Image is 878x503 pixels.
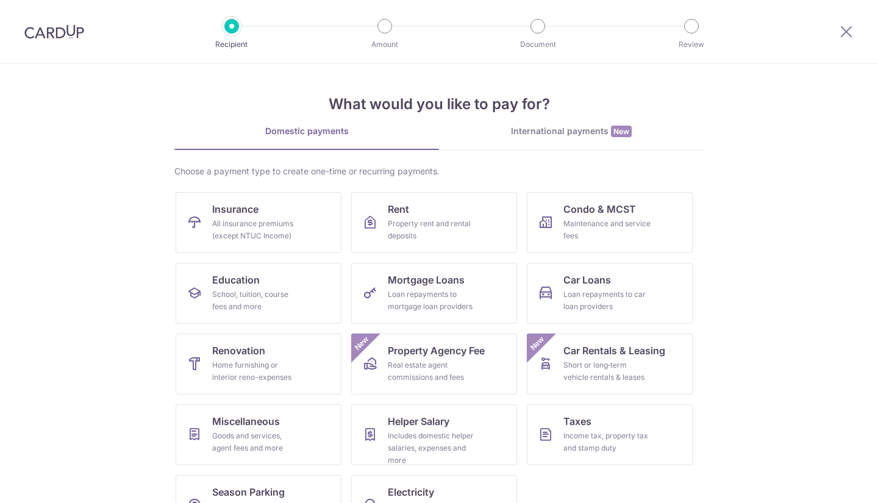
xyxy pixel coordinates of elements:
img: CardUp [24,24,84,39]
div: Loan repayments to car loan providers [563,288,651,313]
span: Taxes [563,414,591,429]
h4: What would you like to pay for? [174,93,704,115]
span: Condo & MCST [563,202,636,216]
div: Short or long‑term vehicle rentals & leases [563,359,651,383]
a: InsuranceAll insurance premiums (except NTUC Income) [176,192,341,253]
div: Choose a payment type to create one-time or recurring payments. [174,165,704,177]
div: Goods and services, agent fees and more [212,430,300,454]
span: New [527,334,548,354]
p: Review [646,38,737,51]
span: Season Parking [212,485,285,499]
a: RenovationHome furnishing or interior reno-expenses [176,334,341,394]
a: Car Rentals & LeasingShort or long‑term vehicle rentals & leasesNew [527,334,693,394]
span: Insurance [212,202,259,216]
span: Education [212,273,260,287]
div: Domestic payments [174,125,439,137]
div: Property rent and rental deposits [388,218,476,242]
div: Home furnishing or interior reno-expenses [212,359,300,383]
a: MiscellaneousGoods and services, agent fees and more [176,404,341,465]
p: Amount [340,38,430,51]
span: Electricity [388,485,434,499]
a: Helper SalaryIncludes domestic helper salaries, expenses and more [351,404,517,465]
span: Rent [388,202,409,216]
span: New [611,126,632,137]
div: Real estate agent commissions and fees [388,359,476,383]
a: Mortgage LoansLoan repayments to mortgage loan providers [351,263,517,324]
a: RentProperty rent and rental deposits [351,192,517,253]
p: Recipient [187,38,277,51]
span: Mortgage Loans [388,273,465,287]
iframe: Opens a widget where you can find more information [800,466,866,497]
a: EducationSchool, tuition, course fees and more [176,263,341,324]
span: New [352,334,372,354]
span: Car Rentals & Leasing [563,343,665,358]
p: Document [493,38,583,51]
span: Renovation [212,343,265,358]
div: Loan repayments to mortgage loan providers [388,288,476,313]
a: Condo & MCSTMaintenance and service fees [527,192,693,253]
span: Car Loans [563,273,611,287]
div: International payments [439,125,704,138]
a: Property Agency FeeReal estate agent commissions and feesNew [351,334,517,394]
div: School, tuition, course fees and more [212,288,300,313]
div: Includes domestic helper salaries, expenses and more [388,430,476,466]
div: Income tax, property tax and stamp duty [563,430,651,454]
span: Miscellaneous [212,414,280,429]
a: TaxesIncome tax, property tax and stamp duty [527,404,693,465]
span: Helper Salary [388,414,449,429]
a: Car LoansLoan repayments to car loan providers [527,263,693,324]
div: All insurance premiums (except NTUC Income) [212,218,300,242]
div: Maintenance and service fees [563,218,651,242]
span: Property Agency Fee [388,343,485,358]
